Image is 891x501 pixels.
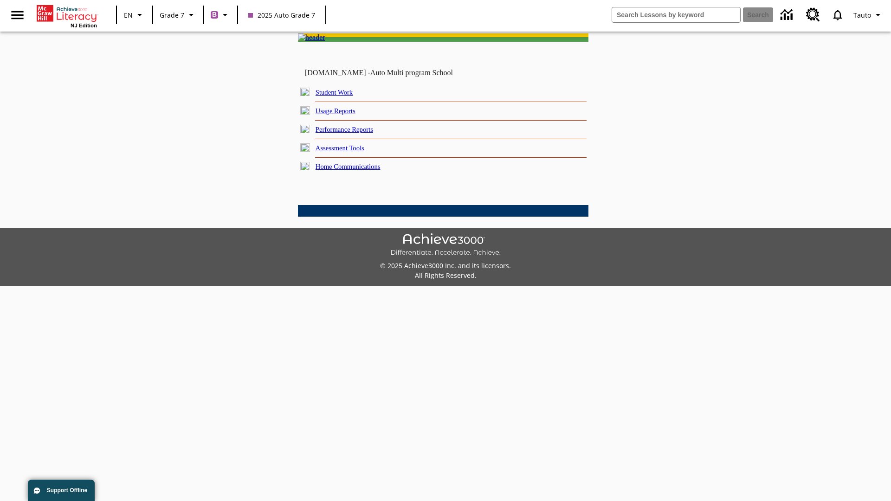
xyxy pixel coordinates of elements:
img: plus.gif [300,125,310,133]
button: Profile/Settings [850,6,887,23]
a: Usage Reports [316,107,355,115]
span: Tauto [853,10,871,20]
input: search field [612,7,740,22]
img: plus.gif [300,143,310,152]
a: Notifications [826,3,850,27]
a: Assessment Tools [316,144,364,152]
a: Performance Reports [316,126,373,133]
a: Student Work [316,89,353,96]
button: Boost Class color is purple. Change class color [207,6,234,23]
img: plus.gif [300,106,310,115]
span: Grade 7 [160,10,184,20]
a: Resource Center, Will open in new tab [801,2,826,27]
span: NJ Edition [71,23,97,28]
button: Grade: Grade 7, Select a grade [156,6,200,23]
nobr: Auto Multi program School [370,69,453,77]
span: 2025 Auto Grade 7 [248,10,315,20]
a: Home Communications [316,163,381,170]
span: Support Offline [47,487,87,494]
img: plus.gif [300,162,310,170]
span: EN [124,10,133,20]
button: Support Offline [28,480,95,501]
img: Achieve3000 Differentiate Accelerate Achieve [390,233,501,257]
span: B [212,9,217,20]
td: [DOMAIN_NAME] - [305,69,476,77]
a: Data Center [775,2,801,28]
div: Home [37,3,97,28]
img: plus.gif [300,88,310,96]
img: header [298,33,325,42]
button: Language: EN, Select a language [120,6,149,23]
button: Open side menu [4,1,31,29]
